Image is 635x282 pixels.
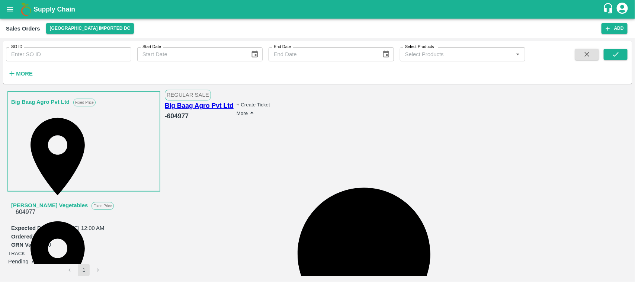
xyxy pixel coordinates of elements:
[1,1,19,18] button: open drawer
[6,47,131,61] input: Enter SO ID
[33,4,603,15] a: Supply Chain
[603,3,616,16] div: customer-support
[16,71,33,77] strong: More
[11,44,22,50] label: SO ID
[46,23,134,34] button: Select DC
[73,99,96,106] p: Fixed Price
[11,97,70,107] a: Big Baag Agro Pvt Ltd
[11,201,88,210] a: [PERSON_NAME] Vegetables
[165,100,234,111] a: Big Baag Agro Pvt Ltd
[62,264,105,276] nav: pagination navigation
[616,1,629,17] div: account of current user
[402,49,511,59] input: Select Products
[237,109,256,118] button: More
[248,47,262,61] button: Choose date
[165,111,234,121] h6: - 604977
[269,47,376,61] input: End Date
[78,264,90,276] button: page 1
[513,49,523,59] button: Open
[602,23,628,34] button: Add
[33,6,75,13] b: Supply Chain
[92,202,114,210] p: Fixed Price
[6,67,35,80] button: More
[405,44,434,50] label: Select Products
[379,47,393,61] button: Choose date
[142,44,161,50] label: Start Date
[165,90,211,100] span: Regular Sale
[6,24,40,33] div: Sales Orders
[137,47,245,61] input: Start Date
[19,2,33,17] img: logo
[274,44,291,50] label: End Date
